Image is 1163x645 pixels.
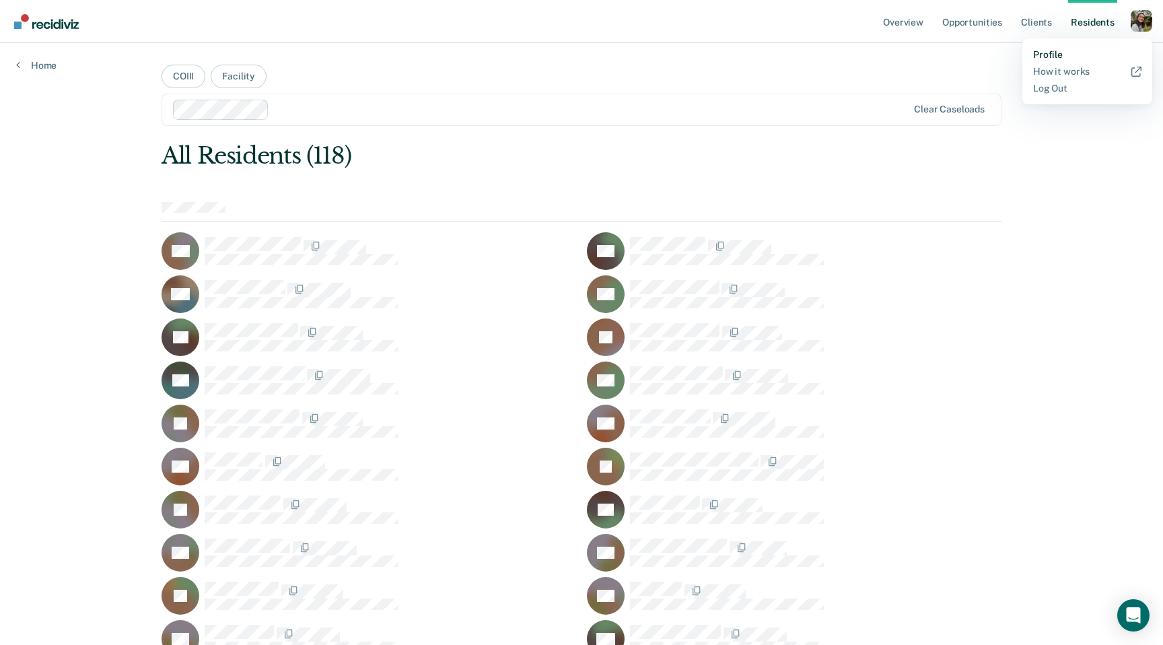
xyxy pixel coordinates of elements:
div: All Residents (118) [162,142,833,170]
a: How it works [1033,66,1141,77]
button: COIII [162,65,205,88]
a: Home [16,59,57,71]
a: Log Out [1033,83,1141,94]
div: Clear caseloads [914,104,985,115]
a: Profile [1033,49,1141,61]
img: Recidiviz [14,14,79,29]
button: Profile dropdown button [1131,10,1152,32]
div: Open Intercom Messenger [1117,599,1150,632]
button: Facility [211,65,267,88]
